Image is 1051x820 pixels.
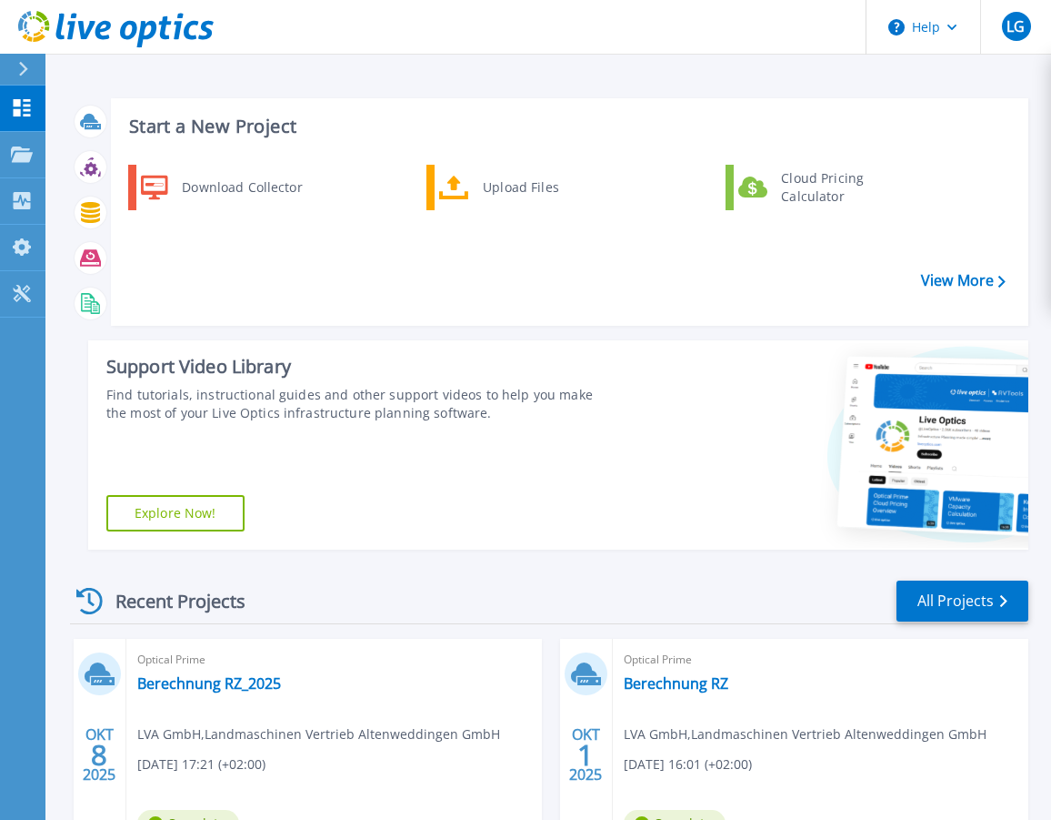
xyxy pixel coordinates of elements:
[474,169,608,206] div: Upload Files
[896,581,1028,622] a: All Projects
[173,169,310,206] div: Download Collector
[624,650,1017,670] span: Optical Prime
[137,754,265,774] span: [DATE] 17:21 (+02:00)
[1006,19,1025,34] span: LG
[137,650,531,670] span: Optical Prime
[426,165,613,210] a: Upload Files
[624,724,986,744] span: LVA GmbH , Landmaschinen Vertrieb Altenweddingen GmbH
[106,495,245,531] a: Explore Now!
[137,674,281,693] a: Berechnung RZ_2025
[106,355,593,379] div: Support Video Library
[137,724,500,744] span: LVA GmbH , Landmaschinen Vertrieb Altenweddingen GmbH
[91,747,107,763] span: 8
[106,386,593,422] div: Find tutorials, instructional guides and other support videos to help you make the most of your L...
[726,165,912,210] a: Cloud Pricing Calculator
[624,754,752,774] span: [DATE] 16:01 (+02:00)
[129,116,1005,137] h3: Start a New Project
[577,747,594,763] span: 1
[70,579,270,623] div: Recent Projects
[128,165,315,210] a: Download Collector
[568,722,603,788] div: OKT 2025
[82,722,116,788] div: OKT 2025
[921,272,1006,289] a: View More
[772,169,906,206] div: Cloud Pricing Calculator
[624,674,728,693] a: Berechnung RZ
